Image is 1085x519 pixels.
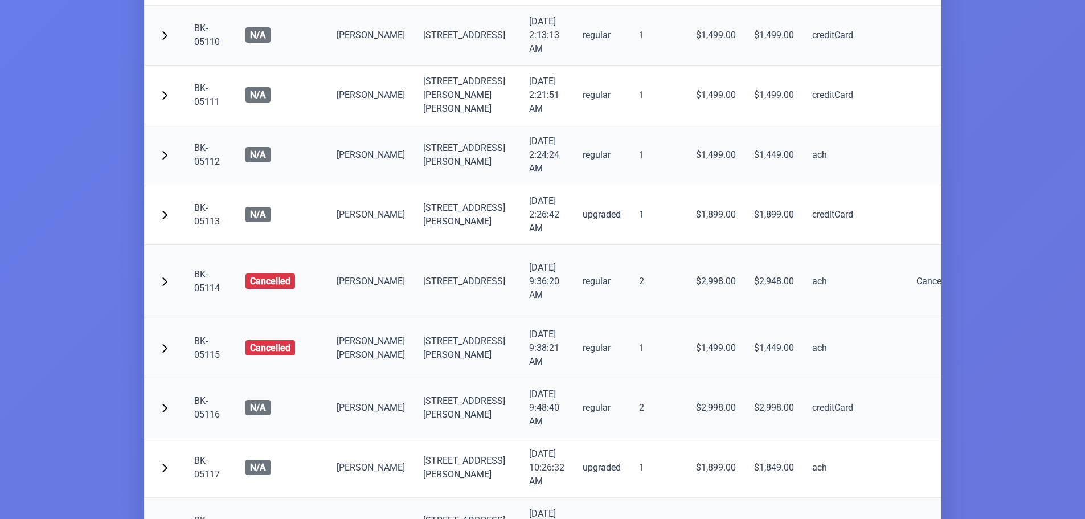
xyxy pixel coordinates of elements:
[687,66,745,125] td: $1,499.00
[630,66,687,125] td: 1
[574,185,630,245] td: upgraded
[745,318,803,378] td: $1,449.00
[327,318,414,378] td: [PERSON_NAME] [PERSON_NAME]
[194,83,220,107] a: BK-05111
[687,318,745,378] td: $1,499.00
[414,378,520,438] td: [STREET_ADDRESS] [PERSON_NAME]
[630,185,687,245] td: 1
[327,378,414,438] td: [PERSON_NAME]
[194,336,220,360] a: BK-05115
[803,378,907,438] td: creditCard
[803,318,907,378] td: ach
[687,438,745,498] td: $1,899.00
[414,125,520,185] td: [STREET_ADDRESS] [PERSON_NAME]
[745,66,803,125] td: $1,499.00
[574,245,630,318] td: regular
[520,378,574,438] td: [DATE] 9:48:40 AM
[630,438,687,498] td: 1
[520,185,574,245] td: [DATE] 2:26:42 AM
[327,185,414,245] td: [PERSON_NAME]
[574,438,630,498] td: upgraded
[194,269,220,293] a: BK-05114
[520,245,574,318] td: [DATE] 9:36:20 AM
[574,6,630,66] td: regular
[687,378,745,438] td: $2,998.00
[414,438,520,498] td: [STREET_ADDRESS][PERSON_NAME]
[327,125,414,185] td: [PERSON_NAME]
[687,185,745,245] td: $1,899.00
[520,125,574,185] td: [DATE] 2:24:24 AM
[245,87,271,103] span: N/A
[520,6,574,66] td: [DATE] 2:13:13 AM
[194,455,220,480] a: BK-05117
[414,185,520,245] td: [STREET_ADDRESS] [PERSON_NAME]
[327,245,414,318] td: [PERSON_NAME]
[194,23,220,47] a: BK-05110
[745,125,803,185] td: $1,449.00
[687,245,745,318] td: $2,998.00
[745,438,803,498] td: $1,849.00
[194,202,220,227] a: BK-05113
[574,125,630,185] td: regular
[327,6,414,66] td: [PERSON_NAME]
[520,438,574,498] td: [DATE] 10:26:32 AM
[245,460,271,475] span: N/A
[803,245,907,318] td: ach
[803,6,907,66] td: creditCard
[745,378,803,438] td: $2,998.00
[803,438,907,498] td: ach
[630,6,687,66] td: 1
[414,66,520,125] td: [STREET_ADDRESS][PERSON_NAME] [PERSON_NAME]
[194,142,220,167] a: BK-05112
[745,185,803,245] td: $1,899.00
[245,147,271,162] span: N/A
[245,27,271,43] span: N/A
[907,245,967,318] td: Canceled
[245,340,295,355] span: cancelled
[520,318,574,378] td: [DATE] 9:38:21 AM
[574,378,630,438] td: regular
[414,318,520,378] td: [STREET_ADDRESS] [PERSON_NAME]
[745,245,803,318] td: $2,948.00
[803,125,907,185] td: ach
[414,245,520,318] td: [STREET_ADDRESS]
[630,378,687,438] td: 2
[574,318,630,378] td: regular
[245,207,271,222] span: N/A
[687,6,745,66] td: $1,499.00
[327,66,414,125] td: [PERSON_NAME]
[194,395,220,420] a: BK-05116
[630,245,687,318] td: 2
[687,125,745,185] td: $1,499.00
[630,125,687,185] td: 1
[520,66,574,125] td: [DATE] 2:21:51 AM
[803,185,907,245] td: creditCard
[745,6,803,66] td: $1,499.00
[245,400,271,415] span: N/A
[574,66,630,125] td: regular
[630,318,687,378] td: 1
[414,6,520,66] td: [STREET_ADDRESS]
[245,273,295,289] span: cancelled
[327,438,414,498] td: [PERSON_NAME]
[803,66,907,125] td: creditCard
